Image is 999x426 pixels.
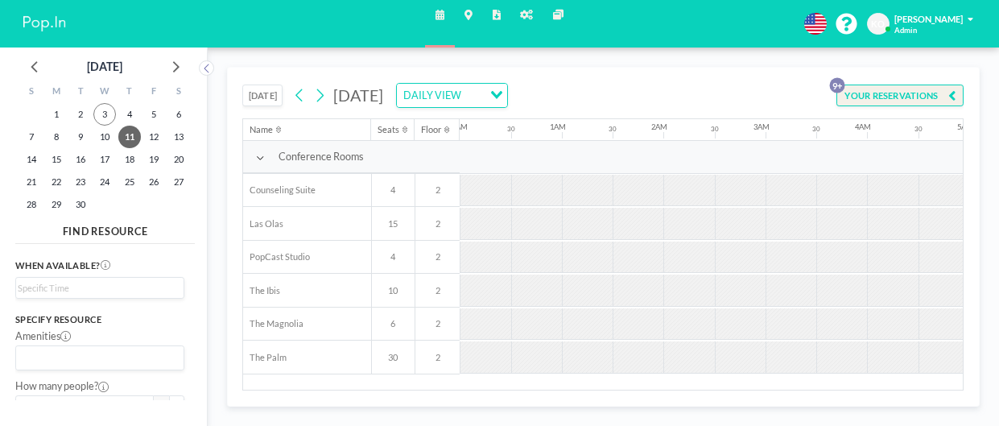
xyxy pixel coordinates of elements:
[243,352,287,363] span: The Palm
[243,184,316,196] span: Counseling Suite
[372,285,415,296] span: 10
[69,193,92,216] span: Tuesday, September 30, 2025
[142,82,166,103] div: F
[43,82,68,103] div: M
[550,122,566,132] div: 1AM
[372,184,415,196] span: 4
[69,148,92,171] span: Tuesday, September 16, 2025
[167,126,190,148] span: Saturday, September 13, 2025
[118,171,141,193] span: Thursday, September 25, 2025
[20,126,43,148] span: Sunday, September 7, 2025
[18,349,175,366] input: Search for option
[415,218,460,230] span: 2
[894,26,917,35] span: Admin
[20,148,43,171] span: Sunday, September 14, 2025
[45,193,68,216] span: Monday, September 29, 2025
[15,314,184,325] h3: Specify resource
[372,251,415,263] span: 4
[93,126,116,148] span: Wednesday, September 10, 2025
[45,148,68,171] span: Monday, September 15, 2025
[68,82,93,103] div: T
[45,171,68,193] span: Monday, September 22, 2025
[93,171,116,193] span: Wednesday, September 24, 2025
[118,82,142,103] div: T
[118,126,141,148] span: Thursday, September 11, 2025
[118,148,141,171] span: Thursday, September 18, 2025
[20,193,43,216] span: Sunday, September 28, 2025
[118,103,141,126] span: Thursday, September 4, 2025
[243,318,303,329] span: The Magnolia
[93,103,116,126] span: Wednesday, September 3, 2025
[45,126,68,148] span: Monday, September 8, 2025
[507,126,515,134] div: 30
[243,218,283,230] span: Las Olas
[169,395,184,417] button: +
[415,285,460,296] span: 2
[243,285,280,296] span: The Ibis
[69,103,92,126] span: Tuesday, September 2, 2025
[397,84,506,107] div: Search for option
[18,281,175,295] input: Search for option
[243,251,310,263] span: PopCast Studio
[16,346,184,370] div: Search for option
[372,218,415,230] span: 15
[415,318,460,329] span: 2
[93,148,116,171] span: Wednesday, September 17, 2025
[154,395,169,417] button: -
[93,82,117,103] div: W
[415,251,460,263] span: 2
[142,171,165,193] span: Friday, September 26, 2025
[914,126,923,134] div: 30
[421,124,441,135] div: Floor
[711,126,719,134] div: 30
[167,103,190,126] span: Saturday, September 6, 2025
[378,124,399,135] div: Seats
[69,126,92,148] span: Tuesday, September 9, 2025
[871,19,885,30] span: KO
[465,87,481,104] input: Search for option
[167,82,191,103] div: S
[415,184,460,196] span: 2
[836,85,964,107] button: YOUR RESERVATIONS9+
[142,126,165,148] span: Friday, September 12, 2025
[855,122,871,132] div: 4AM
[372,352,415,363] span: 30
[830,77,845,93] p: 9+
[609,126,617,134] div: 30
[19,82,43,103] div: S
[87,56,122,78] div: [DATE]
[45,103,68,126] span: Monday, September 1, 2025
[651,122,667,132] div: 2AM
[372,318,415,329] span: 6
[15,220,195,238] h4: FIND RESOURCE
[250,124,273,135] div: Name
[400,87,463,104] span: DAILY VIEW
[812,126,820,134] div: 30
[167,148,190,171] span: Saturday, September 20, 2025
[16,278,184,298] div: Search for option
[957,122,973,132] div: 5AM
[69,171,92,193] span: Tuesday, September 23, 2025
[167,171,190,193] span: Saturday, September 27, 2025
[15,330,71,343] label: Amenities
[20,171,43,193] span: Sunday, September 21, 2025
[142,148,165,171] span: Friday, September 19, 2025
[142,103,165,126] span: Friday, September 5, 2025
[20,11,68,37] img: organization-logo
[894,14,963,24] span: [PERSON_NAME]
[279,151,363,163] span: Conference Rooms
[242,85,283,107] button: [DATE]
[753,122,770,132] div: 3AM
[15,380,109,393] label: How many people?
[333,85,383,105] span: [DATE]
[415,352,460,363] span: 2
